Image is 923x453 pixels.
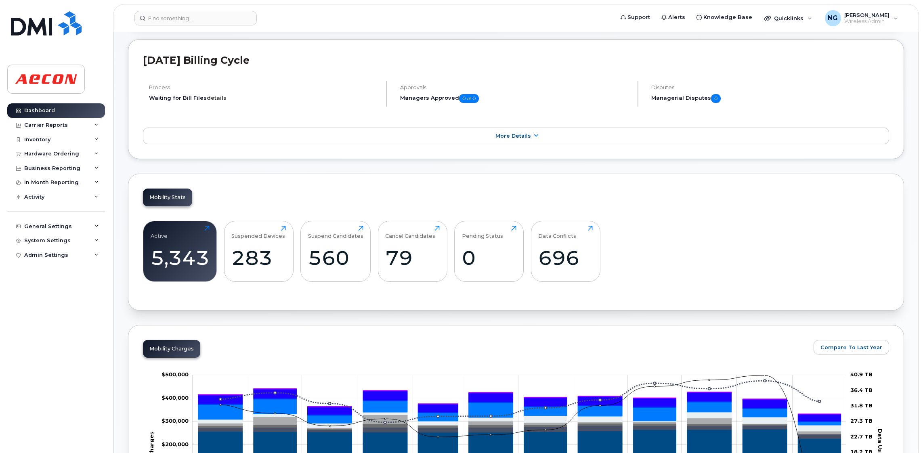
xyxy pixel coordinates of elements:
[850,371,873,377] tspan: 40.9 TB
[149,84,380,90] h4: Process
[198,398,841,422] g: GST
[656,9,691,25] a: Alerts
[615,9,656,25] a: Support
[462,226,503,239] div: Pending Status
[844,12,889,18] span: [PERSON_NAME]
[819,10,904,26] div: Nicole Guida
[759,10,818,26] div: Quicklinks
[198,412,841,431] g: Hardware
[143,54,889,66] h2: [DATE] Billing Cycle
[850,433,873,440] tspan: 22.7 TB
[651,84,889,90] h4: Disputes
[134,11,257,25] input: Find something...
[538,246,593,270] div: 696
[162,371,189,377] g: $0
[828,13,838,23] span: NG
[627,13,650,21] span: Support
[538,226,576,239] div: Data Conflicts
[385,246,440,270] div: 79
[162,441,189,447] tspan: $200,000
[198,426,841,438] g: Roaming
[703,13,752,21] span: Knowledge Base
[385,226,435,239] div: Cancel Candidates
[162,394,189,401] tspan: $400,000
[162,417,189,424] g: $0
[308,246,363,270] div: 560
[774,15,803,21] span: Quicklinks
[198,389,841,415] g: PST
[162,394,189,401] g: $0
[162,441,189,447] g: $0
[850,402,873,409] tspan: 31.8 TB
[308,226,363,239] div: Suspend Candidates
[668,13,685,21] span: Alerts
[400,94,631,103] h5: Managers Approved
[198,389,841,421] g: HST
[691,9,758,25] a: Knowledge Base
[495,133,531,139] span: More Details
[820,344,882,351] span: Compare To Last Year
[151,246,210,270] div: 5,343
[231,226,285,239] div: Suspended Devices
[149,94,380,102] li: Waiting for Bill Files
[308,226,363,277] a: Suspend Candidates560
[462,246,516,270] div: 0
[462,226,516,277] a: Pending Status0
[844,18,889,25] span: Wireless Admin
[651,94,889,103] h5: Managerial Disputes
[198,415,841,434] g: Cancellation
[385,226,440,277] a: Cancel Candidates79
[207,94,227,101] a: details
[711,94,721,103] span: 0
[151,226,168,239] div: Active
[459,94,479,103] span: 0 of 0
[198,399,841,425] g: Features
[400,84,631,90] h4: Approvals
[162,371,189,377] tspan: $500,000
[231,226,286,277] a: Suspended Devices283
[231,246,286,270] div: 283
[198,388,841,414] g: QST
[850,387,873,393] tspan: 36.4 TB
[538,226,593,277] a: Data Conflicts696
[151,226,210,277] a: Active5,343
[850,417,873,424] tspan: 27.3 TB
[162,417,189,424] tspan: $300,000
[814,340,889,354] button: Compare To Last Year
